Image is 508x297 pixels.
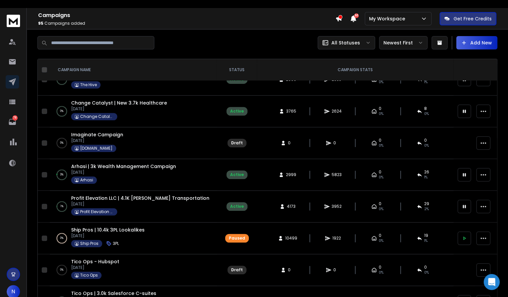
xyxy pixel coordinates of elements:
div: Open Intercom Messenger [484,274,500,290]
img: logo [7,15,20,27]
span: 0 [379,233,381,238]
span: 0% [424,270,429,275]
span: 0 [379,265,381,270]
span: 95 [38,20,43,26]
span: 2999 [286,172,296,177]
span: 0 % [424,111,429,117]
span: 0 [379,169,381,175]
span: 0 [288,140,295,146]
span: 10499 [285,236,297,241]
span: 1 % [424,175,428,180]
a: Profit Elevation LLC | 4.1K [PERSON_NAME] Transportation Industry [71,195,231,201]
p: Change Catalysts LLC [80,114,114,119]
span: 0% [379,80,383,85]
a: Ship Pros | 10.4k 3PL Lookalikes [71,227,145,233]
p: 78 [12,115,18,121]
p: [DATE] [71,138,123,143]
div: Active [230,204,244,209]
span: 0 [333,140,340,146]
span: 0 [379,201,381,206]
span: 1 % [424,238,428,244]
p: Profit Elevation LLC [80,209,114,214]
div: Paused [229,236,245,241]
span: 0 [424,265,427,270]
span: 3952 [332,204,342,209]
button: Newest First [379,36,428,49]
a: Tico Ops - Hubspot [71,258,119,265]
p: My Workspace [369,15,408,22]
span: 0% [379,270,383,275]
p: [DATE] [71,106,167,112]
p: [DATE] [71,233,145,239]
span: 29 [424,201,429,206]
p: All Statuses [331,39,360,46]
p: Campaigns added [38,21,335,26]
span: 0 [424,138,427,143]
p: Arhasi [80,177,93,183]
button: Add New [456,36,497,49]
span: 26 [424,169,429,175]
td: 3%Arhasi | 3k Wealth Management Campaign[DATE]Arhasi [50,159,217,191]
span: 0% [379,175,383,180]
p: [DATE] [71,265,119,270]
span: 4173 [287,204,296,209]
div: Active [230,109,244,114]
p: Tico Ops [80,273,98,278]
span: 1 % [424,80,428,85]
span: 0% [379,238,383,244]
td: 0%Change Catalyst | New 3.7k Healthcare[DATE]Change Catalysts LLC [50,96,217,127]
p: 0 % [60,108,63,115]
span: 50 [354,13,359,18]
span: 0 [379,138,381,143]
span: 0% [424,143,429,148]
td: 1%Profit Elevation LLC | 4.1K [PERSON_NAME] Transportation Industry[DATE]Profit Elevation LLC [50,191,217,222]
a: Imaginate Campaign [71,131,123,138]
a: 78 [6,115,19,129]
p: [DATE] [71,201,210,207]
span: 2624 [332,109,342,114]
span: 19 [424,233,428,238]
div: Active [230,172,244,177]
p: 0 % [60,267,63,273]
span: 5823 [332,172,342,177]
div: Draft [231,267,243,273]
span: 1922 [332,236,341,241]
p: The Hive [80,82,97,88]
th: STATUS [217,59,257,81]
a: Arhasi | 3k Wealth Management Campaign [71,163,176,170]
th: CAMPAIGN STATS [257,59,454,81]
a: Change Catalyst | New 3.7k Healthcare [71,100,167,106]
span: 0% [379,143,383,148]
h1: Campaigns [38,11,335,19]
span: 2 % [424,206,429,212]
span: 3765 [286,109,296,114]
p: 0 % [60,140,63,146]
p: 3PL [113,241,119,246]
td: 0%Imaginate Campaign[DATE][DOMAIN_NAME] [50,127,217,159]
p: 1 % [60,203,63,210]
a: Tico Ops | 3.0k Salesforce C-suites [71,290,156,297]
p: Get Free Credits [454,15,492,22]
p: [DOMAIN_NAME] [80,146,113,151]
div: Draft [231,140,243,146]
span: 8 [424,106,427,111]
td: 0%Ship Pros | 10.4k 3PL Lookalikes[DATE]Ship Pros3PL [50,222,217,254]
p: 0 % [60,235,63,242]
span: 0 [288,267,295,273]
span: 0% [379,206,383,212]
span: 0 [379,106,381,111]
p: [DATE] [71,170,176,175]
button: Get Free Credits [440,12,496,25]
th: CAMPAIGN NAME [50,59,217,81]
p: 3 % [60,171,63,178]
span: 0 [333,267,340,273]
span: 0% [379,111,383,117]
p: Ship Pros [80,241,99,246]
